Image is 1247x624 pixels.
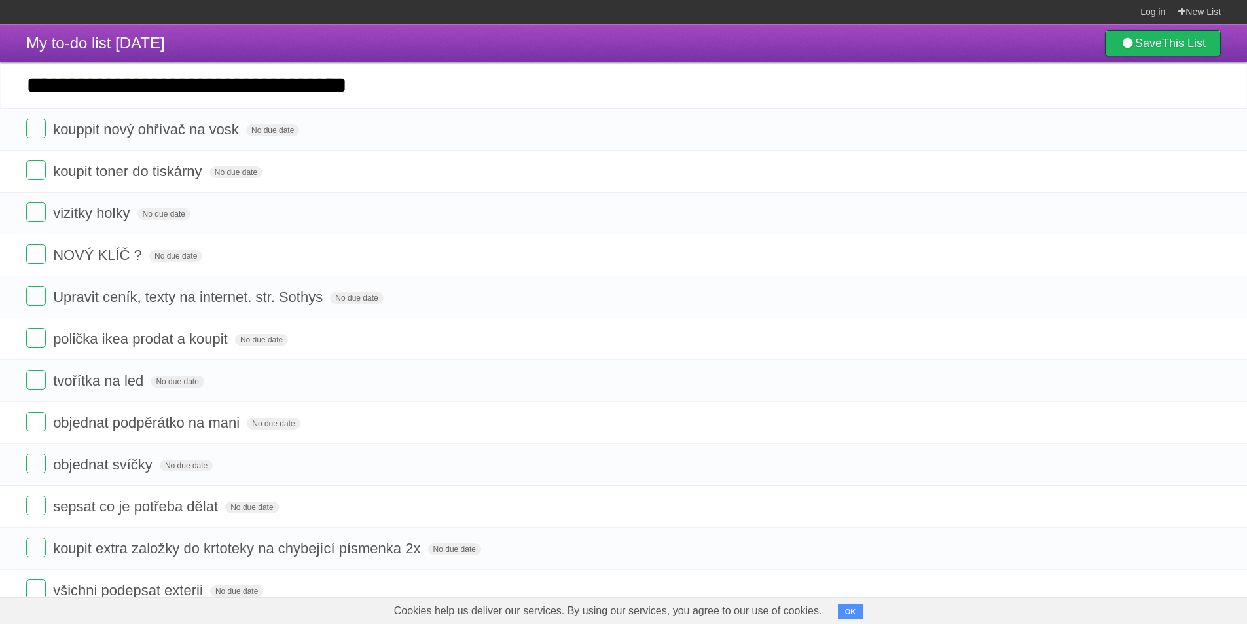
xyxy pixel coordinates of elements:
[160,460,213,471] span: No due date
[26,160,46,180] label: Done
[151,376,204,388] span: No due date
[247,418,300,430] span: No due date
[838,604,863,619] button: OK
[53,121,242,138] span: kouppit nový ohřívač na vosk
[53,456,156,473] span: objednat svíčky
[26,244,46,264] label: Done
[53,205,133,221] span: vizitky holky
[26,412,46,431] label: Done
[26,286,46,306] label: Done
[26,579,46,599] label: Done
[53,373,147,389] span: tvořítka na led
[210,585,263,597] span: No due date
[26,202,46,222] label: Done
[26,328,46,348] label: Done
[149,250,202,262] span: No due date
[137,208,190,220] span: No due date
[53,582,206,598] span: všichni podepsat exterii
[53,540,424,557] span: koupit extra založky do krtoteky na chybející písmenka 2x
[1105,30,1221,56] a: SaveThis List
[209,166,262,178] span: No due date
[53,247,145,263] span: NOVÝ KLÍČ ?
[381,598,835,624] span: Cookies help us deliver our services. By using our services, you agree to our use of cookies.
[330,292,383,304] span: No due date
[26,538,46,557] label: Done
[1162,37,1206,50] b: This List
[235,334,288,346] span: No due date
[26,370,46,390] label: Done
[26,119,46,138] label: Done
[225,502,278,513] span: No due date
[26,496,46,515] label: Done
[53,498,221,515] span: sepsat co je potřeba dělat
[246,124,299,136] span: No due date
[428,543,481,555] span: No due date
[26,454,46,473] label: Done
[53,289,326,305] span: Upravit ceník, texty na internet. str. Sothys
[53,163,205,179] span: koupit toner do tiskárny
[53,414,243,431] span: objednat podpěrátko na mani
[26,34,165,52] span: My to-do list [DATE]
[53,331,231,347] span: polička ikea prodat a koupit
